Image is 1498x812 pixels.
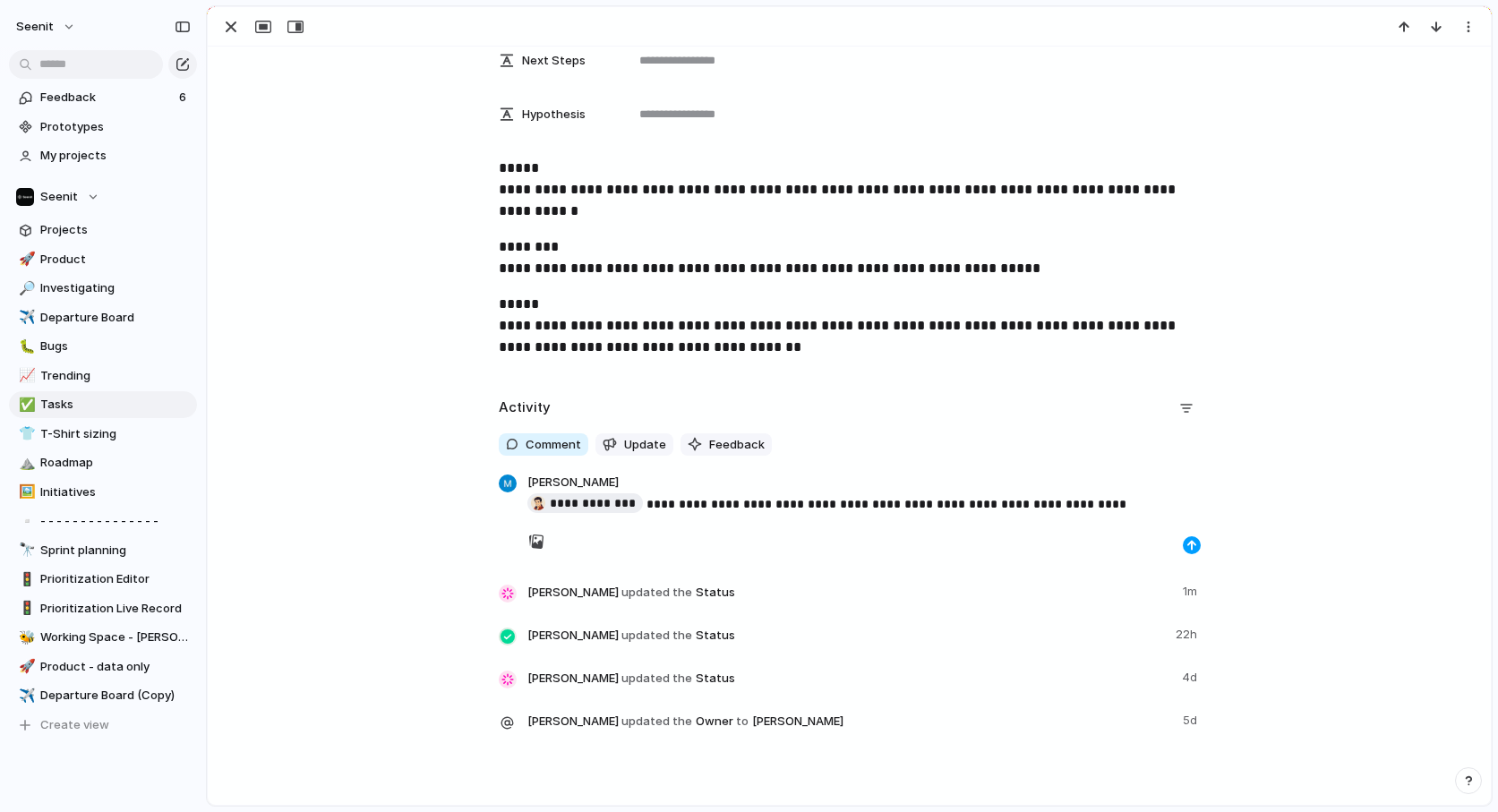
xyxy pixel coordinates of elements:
[19,337,31,357] div: 🐛
[752,713,843,731] span: [PERSON_NAME]
[40,483,191,501] span: Initiatives
[19,423,31,444] div: 👕
[19,395,31,415] div: ✅
[16,600,34,618] button: 🚦
[527,474,619,493] span: [PERSON_NAME]
[1182,665,1201,687] span: 4d
[499,397,551,418] h2: Activity
[16,425,34,443] button: 👕
[40,570,191,588] span: Prioritization Editor
[40,251,191,269] span: Product
[40,658,191,676] span: Product - data only
[9,566,197,593] a: 🚦Prioritization Editor
[40,279,191,297] span: Investigating
[736,713,749,731] span: to
[40,600,191,618] span: Prioritization Live Record
[40,542,191,560] span: Sprint planning
[527,579,1172,604] span: Status
[19,540,31,560] div: 🔭
[9,449,197,476] div: ⛰️Roadmap
[19,278,31,299] div: 🔎
[1183,579,1201,601] span: 1m
[1176,622,1201,644] span: 22h
[681,433,772,457] button: Feedback
[19,482,31,502] div: 🖼️
[9,217,197,244] a: Projects
[16,338,34,355] button: 🐛
[9,246,197,273] a: 🚀Product
[527,708,1172,733] span: Owner
[19,686,31,706] div: ✈️
[621,713,692,731] span: updated the
[40,118,191,136] span: Prototypes
[40,687,191,705] span: Departure Board (Copy)
[16,251,34,269] button: 🚀
[9,508,197,534] a: ▫️- - - - - - - - - - - - - - -
[8,13,85,41] button: Seenit
[40,628,191,646] span: Working Space - [PERSON_NAME]
[9,275,197,302] div: 🔎Investigating
[19,249,31,269] div: 🚀
[9,421,197,448] div: 👕T-Shirt sizing
[19,569,31,590] div: 🚦
[19,511,31,532] div: ▫️
[40,512,191,530] span: - - - - - - - - - - - - - - -
[624,436,666,454] span: Update
[9,114,197,141] a: Prototypes
[16,279,34,297] button: 🔎
[621,670,692,688] span: updated the
[16,367,34,385] button: 📈
[16,18,54,36] span: Seenit
[522,52,586,70] span: Next Steps
[16,309,34,327] button: ✈️
[16,483,34,501] button: 🖼️
[9,84,197,111] a: Feedback6
[9,479,197,506] a: 🖼️Initiatives
[1183,708,1201,730] span: 5d
[9,184,197,210] button: Seenit
[9,595,197,622] a: 🚦Prioritization Live Record
[16,628,34,646] button: 🐝
[40,89,174,107] span: Feedback
[9,712,197,739] button: Create view
[621,584,692,602] span: updated the
[19,628,31,648] div: 🐝
[499,433,588,457] button: Comment
[9,142,197,169] a: My projects
[16,658,34,676] button: 🚀
[40,338,191,355] span: Bugs
[9,391,197,418] a: ✅Tasks
[16,687,34,705] button: ✈️
[527,670,619,688] span: [PERSON_NAME]
[9,624,197,651] a: 🐝Working Space - [PERSON_NAME]
[40,716,109,734] span: Create view
[595,433,673,457] button: Update
[19,365,31,386] div: 📈
[16,512,34,530] button: ▫️
[9,654,197,680] a: 🚀Product - data only
[527,665,1171,690] span: Status
[16,542,34,560] button: 🔭
[40,188,78,206] span: Seenit
[522,106,586,124] span: Hypothesis
[527,627,619,645] span: [PERSON_NAME]
[9,304,197,331] a: ✈️Departure Board
[16,570,34,588] button: 🚦
[9,682,197,709] a: ✈️Departure Board (Copy)
[9,333,197,360] a: 🐛Bugs
[527,584,619,602] span: [PERSON_NAME]
[9,537,197,564] div: 🔭Sprint planning
[19,598,31,619] div: 🚦
[40,396,191,414] span: Tasks
[40,147,191,165] span: My projects
[16,454,34,472] button: ⛰️
[179,89,190,107] span: 6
